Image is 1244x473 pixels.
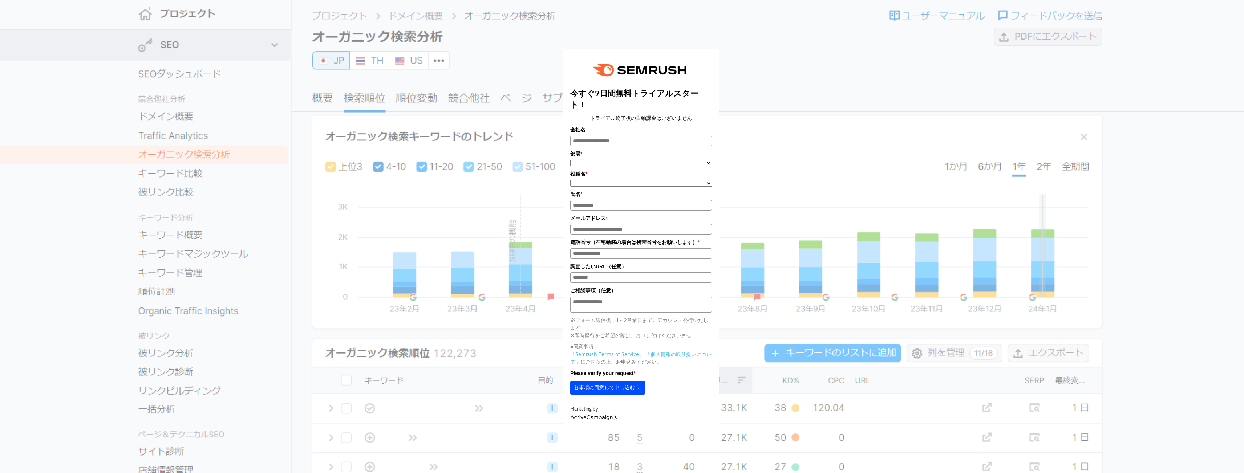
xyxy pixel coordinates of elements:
label: 氏名 [570,190,712,198]
img: e6a379fe-ca9f-484e-8561-e79cf3a04b3f.png [588,56,694,84]
label: 役職名 [570,170,712,178]
button: 各事項に同意して申し込む ▷ [570,381,645,395]
label: 調査したいURL（任意） [570,262,712,270]
div: Marketing by [570,405,712,413]
p: にご同意の上、お申込みください。 [570,350,712,366]
label: 会社名 [570,126,712,134]
label: ご相談事項（任意） [570,286,712,294]
title: 今すぐ7日間無料トライアルスタート！ [570,88,712,110]
label: メールアドレス [570,214,712,222]
p: ■同意事項 [570,343,712,350]
a: 「Semrush Terms of Service」 [570,351,644,358]
center: トライアル終了後の自動課金はございません [570,114,712,122]
p: ※フォーム送信後、1～2営業日までにアカウント発行いたします ※即時発行をご希望の際は、お申し付けくださいませ [570,316,712,339]
a: 「個人情報の取り扱いについて」 [570,351,712,365]
label: 部署 [570,150,712,158]
label: Please verify your request [570,369,712,377]
label: 電話番号（在宅勤務の場合は携帯番号をお願いします） [570,238,712,246]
